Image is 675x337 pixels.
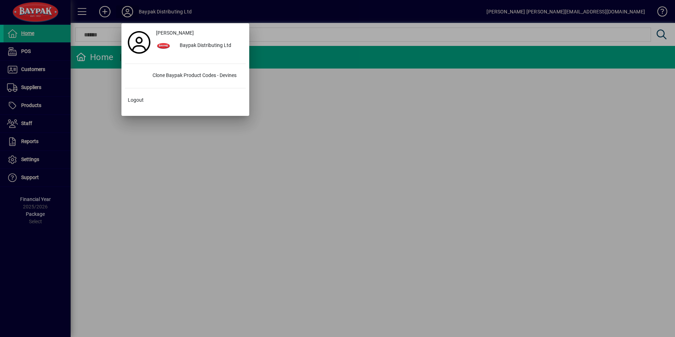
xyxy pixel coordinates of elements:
[174,40,246,52] div: Baypak Distributing Ltd
[153,40,246,52] button: Baypak Distributing Ltd
[125,36,153,49] a: Profile
[147,70,246,82] div: Clone Baypak Product Codes - Devines
[125,94,246,107] button: Logout
[156,29,194,37] span: [PERSON_NAME]
[153,27,246,40] a: [PERSON_NAME]
[125,70,246,82] button: Clone Baypak Product Codes - Devines
[128,96,144,104] span: Logout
